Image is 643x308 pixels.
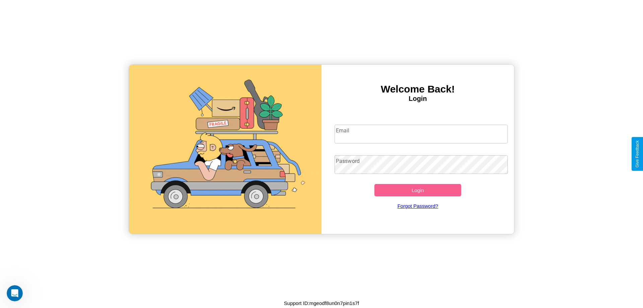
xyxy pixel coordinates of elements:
img: gif [129,65,321,234]
h4: Login [321,95,514,103]
a: Forgot Password? [331,196,505,215]
p: Support ID: mgeodf8un0n7pin1s7f [284,299,359,308]
h3: Welcome Back! [321,83,514,95]
button: Login [374,184,461,196]
iframe: Intercom live chat [7,285,23,301]
div: Give Feedback [635,140,640,168]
